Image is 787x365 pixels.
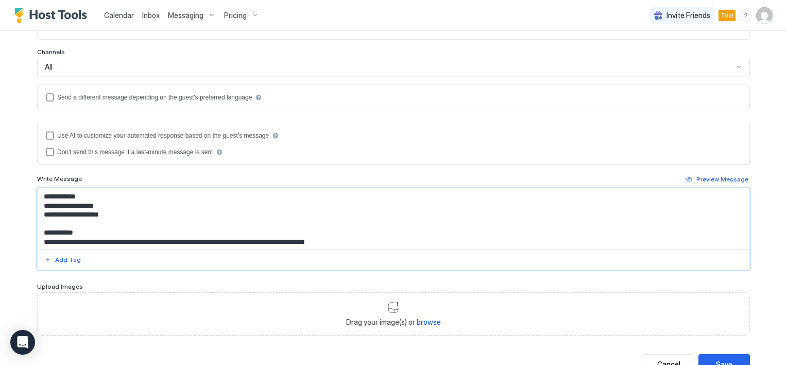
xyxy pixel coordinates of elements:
button: Add Tag [43,254,82,266]
a: Inbox [142,10,160,21]
span: Invite Friends [666,11,710,20]
div: languagesEnabled [46,93,741,102]
div: menu [740,9,752,22]
div: User profile [756,7,773,24]
span: Calendar [104,11,134,20]
span: Messaging [168,11,203,20]
span: Pricing [224,11,247,20]
div: Send a different message depending on the guest's preferred language [57,94,252,101]
button: Preview Message [685,173,750,186]
a: Calendar [104,10,134,21]
span: Upload Images [37,283,83,290]
span: All [45,62,53,72]
span: Drag your image(s) or [346,318,441,327]
div: useAI [46,131,741,140]
a: Host Tools Logo [14,8,92,23]
textarea: Input Field [38,188,749,249]
span: browse [417,318,441,326]
div: disableIfLastMinute [46,148,741,156]
span: Channels [37,48,65,56]
span: Trial [721,11,733,20]
div: Don't send this message if a last-minute message is sent [57,148,213,156]
div: Preview Message [696,175,748,184]
div: Use AI to customize your automated response based on the guest's message [57,132,269,139]
div: Add Tag [55,255,81,264]
span: Inbox [142,11,160,20]
span: Write Message [37,175,82,182]
div: Open Intercom Messenger [10,330,35,355]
